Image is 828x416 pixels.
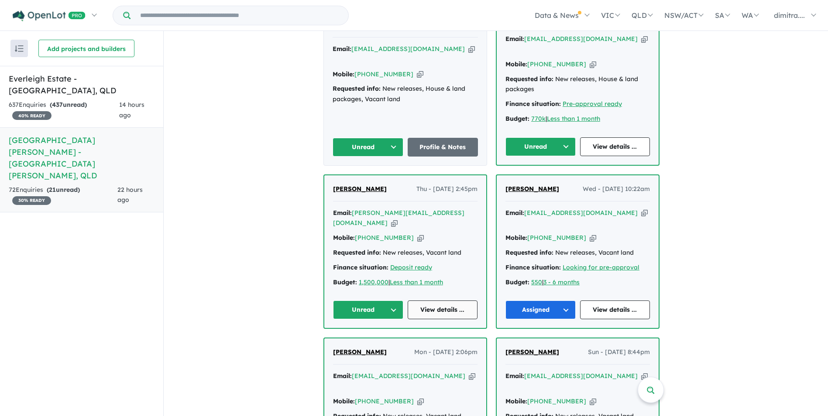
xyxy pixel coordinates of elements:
span: 22 hours ago [117,186,143,204]
a: Pre-approval ready [563,100,622,108]
button: Copy [417,70,423,79]
a: [PERSON_NAME] [505,347,559,358]
button: Copy [391,218,398,228]
strong: ( unread) [50,101,87,109]
strong: Mobile: [333,70,354,78]
span: dimitra.... [774,11,805,20]
a: 550 [531,278,542,286]
div: New releases, House & land packages [505,74,650,95]
div: | [333,277,478,288]
a: Less than 1 month [390,278,443,286]
a: [PHONE_NUMBER] [355,397,414,405]
span: Wed - [DATE] 10:22am [583,184,650,194]
a: [PERSON_NAME] [505,184,559,194]
img: sort.svg [15,45,24,52]
a: Profile & Notes [408,138,478,157]
div: 72 Enquir ies [9,185,117,206]
strong: ( unread) [47,186,80,194]
a: [EMAIL_ADDRESS][DOMAIN_NAME] [524,35,638,43]
u: Deposit ready [390,263,432,271]
strong: Mobile: [505,397,527,405]
a: [EMAIL_ADDRESS][DOMAIN_NAME] [352,372,465,380]
button: Copy [641,372,648,381]
strong: Email: [333,372,352,380]
span: Thu - [DATE] 2:45pm [416,184,478,194]
strong: Finance situation: [505,263,561,271]
button: Unread [333,300,403,319]
a: [EMAIL_ADDRESS][DOMAIN_NAME] [524,372,638,380]
a: 3 - 6 months [543,278,580,286]
span: 437 [52,101,63,109]
span: [PERSON_NAME] [333,348,387,356]
span: Mon - [DATE] 2:06pm [414,347,478,358]
span: 40 % READY [12,111,52,120]
button: Unread [333,138,403,157]
a: [EMAIL_ADDRESS][DOMAIN_NAME] [524,209,638,217]
span: [PERSON_NAME] [333,185,387,193]
strong: Requested info: [333,85,381,92]
button: Copy [641,208,648,218]
a: [PHONE_NUMBER] [527,234,586,242]
strong: Budget: [505,278,529,286]
a: View details ... [408,300,478,319]
a: 1,500,000 [359,278,388,286]
div: New releases, Vacant land [505,248,650,258]
a: Looking for pre-approval [563,263,639,271]
strong: Email: [505,209,524,217]
div: 637 Enquir ies [9,100,119,121]
button: Add projects and builders [38,40,134,57]
a: [PERSON_NAME][EMAIL_ADDRESS][DOMAIN_NAME] [333,209,464,227]
a: [EMAIL_ADDRESS][DOMAIN_NAME] [351,45,465,53]
strong: Mobile: [333,397,355,405]
button: Copy [417,397,424,406]
a: 770k [531,115,546,123]
span: 21 [49,186,56,194]
span: [PERSON_NAME] [505,185,559,193]
button: Copy [469,372,475,381]
h5: Everleigh Estate - [GEOGRAPHIC_DATA] , QLD [9,73,155,96]
span: 30 % READY [12,196,51,205]
strong: Mobile: [505,234,527,242]
div: New releases, Vacant land [333,248,478,258]
strong: Requested info: [333,249,381,256]
button: Copy [417,233,424,242]
span: Sun - [DATE] 8:44pm [588,347,650,358]
strong: Budget: [505,115,529,123]
a: [PHONE_NUMBER] [527,60,586,68]
a: [PERSON_NAME] [333,347,387,358]
button: Unread [505,137,576,156]
span: [PERSON_NAME] [505,348,559,356]
div: New releases, House & land packages, Vacant land [333,84,478,105]
button: Copy [468,44,475,54]
h5: [GEOGRAPHIC_DATA][PERSON_NAME] - [GEOGRAPHIC_DATA][PERSON_NAME] , QLD [9,134,155,181]
strong: Email: [505,372,524,380]
a: [PERSON_NAME] [333,184,387,194]
a: View details ... [580,300,650,319]
a: [PHONE_NUMBER] [354,70,413,78]
strong: Budget: [333,278,357,286]
strong: Mobile: [505,60,527,68]
button: Copy [590,397,596,406]
a: View details ... [580,137,650,156]
strong: Finance situation: [505,100,561,108]
button: Assigned [505,300,576,319]
strong: Mobile: [333,234,355,242]
button: Copy [641,34,648,44]
a: Less than 1 month [547,115,600,123]
strong: Finance situation: [333,263,388,271]
div: | [505,277,650,288]
strong: Email: [333,45,351,53]
strong: Requested info: [505,249,553,256]
span: 14 hours ago [119,101,144,119]
strong: Email: [505,35,524,43]
div: | [505,114,650,124]
input: Try estate name, suburb, builder or developer [132,6,347,25]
